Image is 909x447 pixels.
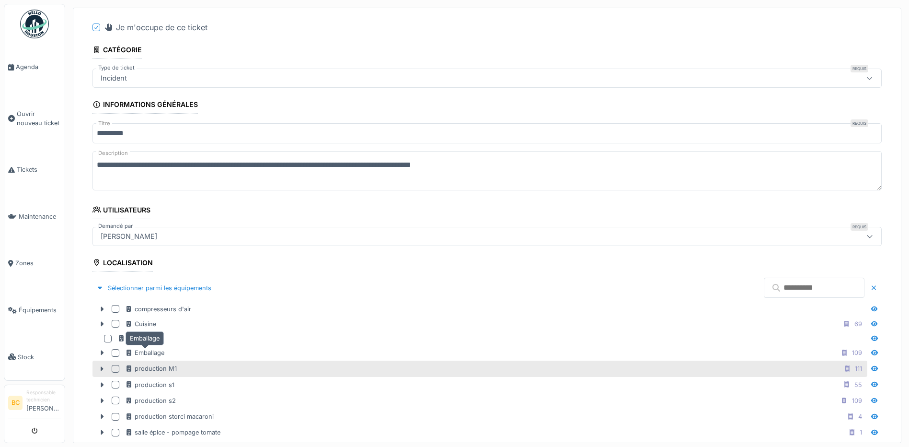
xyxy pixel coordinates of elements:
a: BC Responsable technicien[PERSON_NAME] [8,389,61,419]
label: Demandé par [96,222,135,230]
div: Localisation [92,256,153,272]
div: Cuisine [125,319,156,329]
span: Zones [15,259,61,268]
a: Zones [4,240,65,287]
li: [PERSON_NAME] [26,389,61,417]
div: Incident [97,73,131,83]
div: Catégorie [92,43,142,59]
span: Agenda [16,62,61,71]
span: Équipements [19,306,61,315]
div: Responsable technicien [26,389,61,404]
div: Emballage [125,348,164,357]
div: Requis [851,223,868,231]
a: Agenda [4,44,65,91]
img: Badge_color-CXgf-gQk.svg [20,10,49,38]
div: Utilisateurs [92,203,150,219]
div: Informations générales [92,97,198,114]
li: BC [8,396,23,410]
div: 55 [854,380,862,389]
div: [PERSON_NAME] [97,231,161,242]
div: salle épice - pompage tomate [125,428,220,437]
div: cuve CIP [117,334,152,343]
span: Ouvrir nouveau ticket [17,109,61,128]
a: Ouvrir nouveau ticket [4,91,65,147]
div: Sélectionner parmi les équipements [92,282,215,294]
label: Titre [96,119,112,128]
div: Je m'occupe de ce ticket [104,22,207,33]
div: production s1 [125,380,174,389]
div: production s2 [125,396,176,405]
div: production storci macaroni [125,412,214,421]
div: 109 [852,348,862,357]
div: 1 [860,428,862,437]
span: Maintenance [19,212,61,221]
a: Équipements [4,287,65,334]
div: Requis [851,119,868,127]
div: 109 [852,396,862,405]
div: 69 [854,319,862,329]
div: 111 [855,364,862,373]
label: Type de ticket [96,64,137,72]
div: production M1 [125,364,177,373]
div: Emballage [126,331,164,345]
span: Stock [18,353,61,362]
div: Requis [851,65,868,72]
div: 4 [858,412,862,421]
label: Description [96,147,130,159]
div: compresseurs d'air [125,305,191,314]
a: Maintenance [4,193,65,240]
a: Tickets [4,146,65,193]
span: Tickets [17,165,61,174]
a: Stock [4,333,65,380]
